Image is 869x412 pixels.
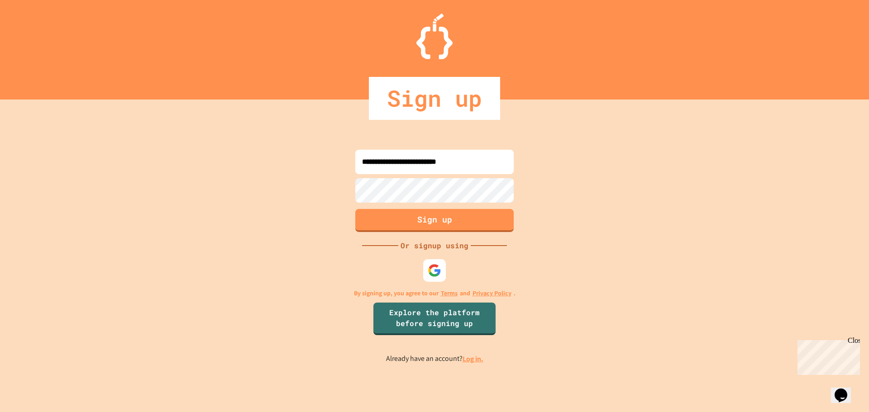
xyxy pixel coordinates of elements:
a: Privacy Policy [473,289,511,298]
p: Already have an account? [386,353,483,365]
iframe: chat widget [794,336,860,375]
div: Chat with us now!Close [4,4,62,57]
button: Sign up [355,209,514,232]
div: Sign up [369,77,500,120]
img: Logo.svg [416,14,453,59]
a: Terms [441,289,458,298]
img: google-icon.svg [428,264,441,277]
a: Explore the platform before signing up [373,303,496,335]
iframe: chat widget [831,376,860,403]
a: Log in. [463,354,483,364]
p: By signing up, you agree to our and . [354,289,516,298]
div: Or signup using [398,240,471,251]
